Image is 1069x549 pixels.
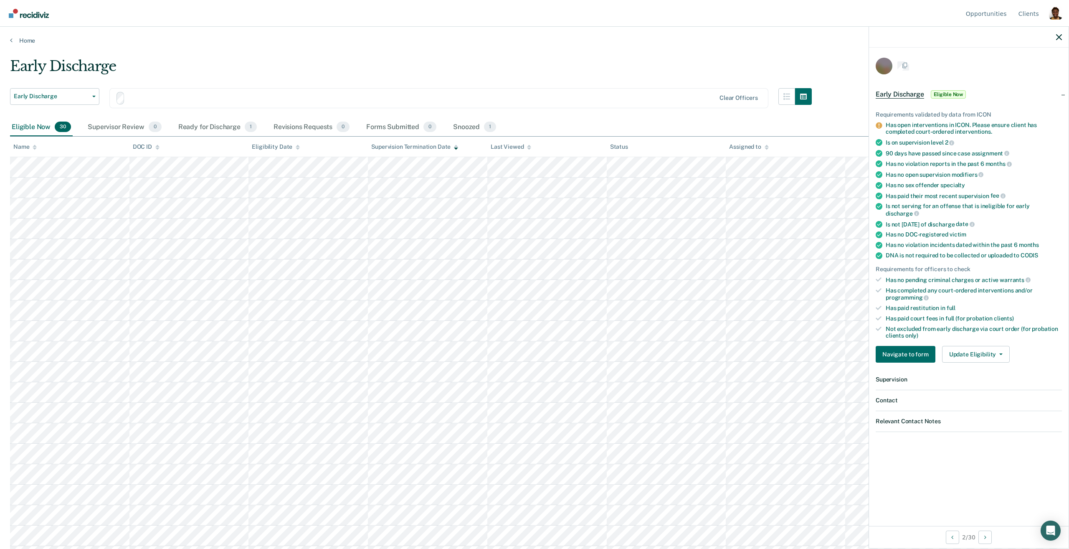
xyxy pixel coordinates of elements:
div: Has no pending criminal charges or active [886,276,1062,284]
span: fee [990,192,1006,199]
div: Is on supervision level [886,139,1062,146]
span: specialty [940,182,965,188]
div: Has paid court fees in full (for probation [886,315,1062,322]
div: Open Intercom Messenger [1041,521,1061,541]
div: Forms Submitted [365,118,438,137]
span: 0 [423,122,436,132]
dt: Contact [876,397,1062,404]
span: warrants [1000,277,1031,283]
button: Navigate to form [876,346,935,363]
div: Supervisor Review [86,118,163,137]
a: Home [10,37,1059,44]
div: 2 / 30 [869,526,1069,548]
span: programming [886,294,929,301]
div: Name [13,143,37,150]
div: Has no open supervision [886,171,1062,178]
span: victim [950,231,966,238]
div: Has no violation incidents dated within the past 6 [886,241,1062,249]
span: 0 [337,122,350,132]
span: date [956,221,974,227]
dt: Relevant Contact Notes [876,418,1062,425]
button: Update Eligibility [942,346,1010,363]
div: Clear officers [719,94,758,102]
img: Recidiviz [9,9,49,18]
button: Profile dropdown button [1049,6,1062,20]
span: months [985,160,1012,167]
span: Early Discharge [876,90,924,99]
div: Requirements validated by data from ICON [876,111,1062,118]
div: Eligibility Date [252,143,300,150]
div: Snoozed [451,118,498,137]
div: Not excluded from early discharge via court order (for probation clients [886,325,1062,340]
div: Has no DOC-registered [886,231,1062,238]
div: Early Discharge [10,58,812,81]
span: 1 [484,122,496,132]
span: assignment [972,150,1009,157]
div: Eligible Now [10,118,73,137]
span: clients) [994,315,1014,322]
div: Early DischargeEligible Now [869,81,1069,108]
div: Status [610,143,628,150]
span: Eligible Now [931,90,966,99]
span: 1 [245,122,257,132]
div: Last Viewed [491,143,531,150]
div: Supervision Termination Date [371,143,458,150]
span: months [1019,241,1039,248]
div: Has paid restitution in [886,305,1062,312]
button: Next Opportunity [978,531,992,544]
span: full [947,305,955,311]
dt: Supervision [876,376,1062,383]
span: 0 [149,122,162,132]
div: Assigned to [729,143,768,150]
span: 2 [945,139,955,146]
a: Navigate to form link [876,346,939,363]
div: Has no sex offender [886,182,1062,189]
div: 90 days have passed since case [886,150,1062,157]
div: DOC ID [133,143,160,150]
span: only) [905,332,918,339]
button: Previous Opportunity [946,531,959,544]
span: 30 [55,122,71,132]
div: Is not [DATE] of discharge [886,221,1062,228]
span: modifiers [952,171,984,178]
div: Requirements for officers to check [876,266,1062,273]
span: discharge [886,210,919,217]
div: Has paid their most recent supervision [886,192,1062,200]
div: Has completed any court-ordered interventions and/or [886,287,1062,301]
div: Has open interventions in ICON. Please ensure client has completed court-ordered interventions. [886,122,1062,136]
div: Has no violation reports in the past 6 [886,160,1062,168]
div: Is not serving for an offense that is ineligible for early [886,203,1062,217]
span: CODIS [1021,252,1038,259]
div: DNA is not required to be collected or uploaded to [886,252,1062,259]
span: Early Discharge [14,93,89,100]
div: Revisions Requests [272,118,351,137]
div: Ready for Discharge [177,118,258,137]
